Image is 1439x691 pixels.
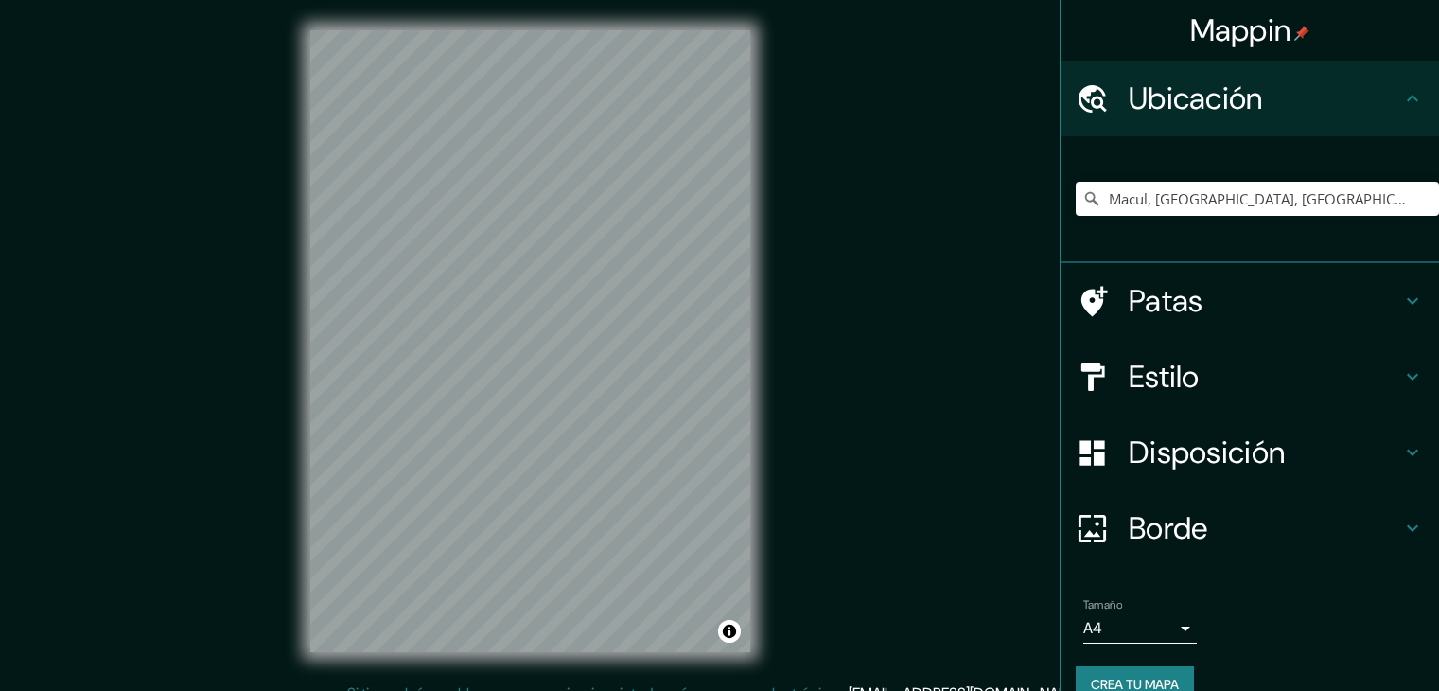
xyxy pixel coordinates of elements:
div: A4 [1083,613,1197,644]
font: Estilo [1129,357,1200,397]
div: Estilo [1061,339,1439,415]
font: A4 [1083,618,1102,638]
div: Ubicación [1061,61,1439,136]
img: pin-icon.png [1294,26,1309,41]
input: Elige tu ciudad o zona [1076,182,1439,216]
font: Borde [1129,508,1208,548]
div: Disposición [1061,415,1439,490]
font: Tamaño [1083,597,1122,612]
font: Mappin [1190,10,1291,50]
div: Borde [1061,490,1439,566]
button: Activar o desactivar atribución [718,620,741,643]
iframe: Help widget launcher [1271,617,1418,670]
div: Patas [1061,263,1439,339]
font: Disposición [1129,433,1285,472]
font: Patas [1129,281,1203,321]
canvas: Mapa [310,30,750,652]
font: Ubicación [1129,79,1263,118]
